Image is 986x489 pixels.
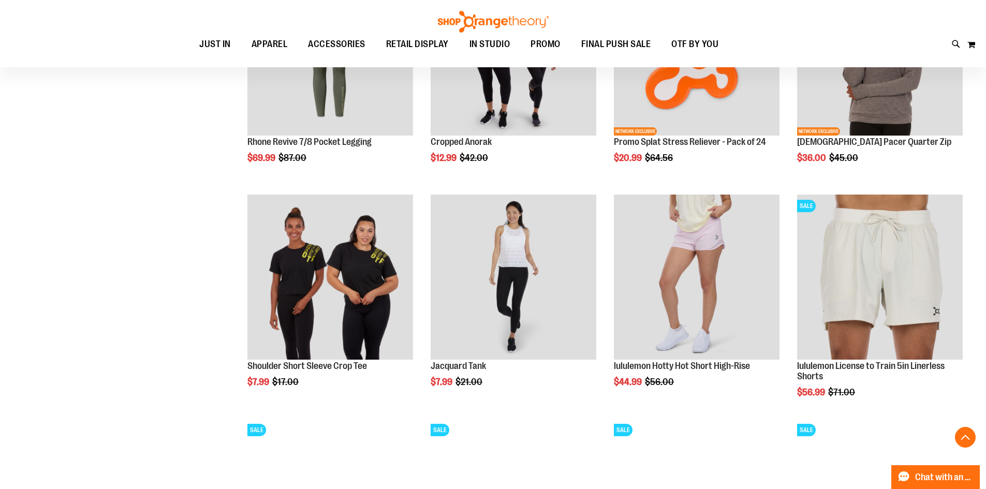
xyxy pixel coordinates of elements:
[614,424,632,436] span: SALE
[955,427,976,448] button: Back To Top
[436,11,550,33] img: Shop Orangetheory
[278,153,308,163] span: $87.00
[247,137,372,147] a: Rhone Revive 7/8 Pocket Legging
[671,33,718,56] span: OTF BY YOU
[614,377,643,387] span: $44.99
[431,424,449,436] span: SALE
[252,33,288,56] span: APPAREL
[247,195,413,362] a: Product image for Shoulder Short Sleeve Crop Tee
[431,195,596,362] a: Front view of Jacquard Tank
[247,195,413,360] img: Product image for Shoulder Short Sleeve Crop Tee
[425,189,601,414] div: product
[431,195,596,360] img: Front view of Jacquard Tank
[614,137,766,147] a: Promo Splat Stress Reliever - Pack of 24
[797,153,828,163] span: $36.00
[455,377,484,387] span: $21.00
[797,137,951,147] a: [DEMOGRAPHIC_DATA] Pacer Quarter Zip
[829,153,860,163] span: $45.00
[614,127,657,136] span: NETWORK EXCLUSIVE
[247,153,277,163] span: $69.99
[431,137,492,147] a: Cropped Anorak
[828,387,857,397] span: $71.00
[797,195,963,362] a: lululemon License to Train 5in Linerless ShortsSALE
[645,377,675,387] span: $56.00
[614,195,779,362] a: lululemon Hotty Hot Short High-Rise
[797,200,816,212] span: SALE
[531,33,561,56] span: PROMO
[797,127,840,136] span: NETWORK EXCLUSIVE
[199,33,231,56] span: JUST IN
[469,33,510,56] span: IN STUDIO
[797,424,816,436] span: SALE
[891,465,980,489] button: Chat with an Expert
[609,189,785,414] div: product
[431,377,454,387] span: $7.99
[792,189,968,424] div: product
[247,361,367,371] a: Shoulder Short Sleeve Crop Tee
[308,33,365,56] span: ACCESSORIES
[247,424,266,436] span: SALE
[272,377,300,387] span: $17.00
[431,153,458,163] span: $12.99
[614,361,750,371] a: lululemon Hotty Hot Short High-Rise
[797,361,945,381] a: lululemon License to Train 5in Linerless Shorts
[797,195,963,360] img: lululemon License to Train 5in Linerless Shorts
[915,472,974,482] span: Chat with an Expert
[386,33,449,56] span: RETAIL DISPLAY
[247,377,271,387] span: $7.99
[614,195,779,360] img: lululemon Hotty Hot Short High-Rise
[797,387,827,397] span: $56.99
[460,153,490,163] span: $42.00
[242,189,418,414] div: product
[645,153,674,163] span: $64.56
[614,153,643,163] span: $20.99
[581,33,651,56] span: FINAL PUSH SALE
[431,361,486,371] a: Jacquard Tank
